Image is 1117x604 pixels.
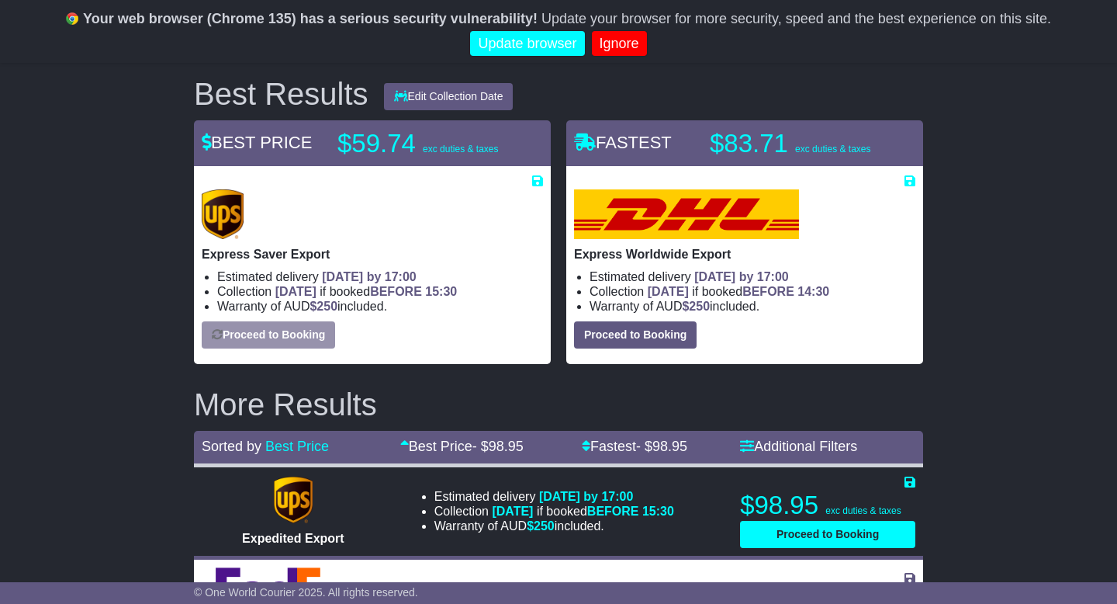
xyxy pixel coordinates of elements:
[274,477,313,523] img: UPS (new): Expedited Export
[740,490,915,521] p: $98.95
[527,519,555,533] span: $
[825,505,901,516] span: exc duties & taxes
[694,270,789,283] span: [DATE] by 17:00
[434,489,674,504] li: Estimated delivery
[434,519,674,533] li: Warranty of AUD included.
[574,321,697,349] button: Proceed to Booking
[648,285,829,298] span: if booked
[322,270,417,283] span: [DATE] by 17:00
[534,519,555,533] span: 250
[541,11,1051,26] span: Update your browser for more security, speed and the best experience on this site.
[574,133,672,152] span: FASTEST
[316,300,337,313] span: 250
[587,505,639,518] span: BEFORE
[194,586,418,599] span: © One World Courier 2025. All rights reserved.
[337,128,531,159] p: $59.74
[489,439,524,454] span: 98.95
[682,300,710,313] span: $
[742,285,794,298] span: BEFORE
[217,299,543,314] li: Warranty of AUD included.
[194,387,923,422] h2: More Results
[400,439,524,454] a: Best Price- $98.95
[582,439,687,454] a: Fastest- $98.95
[186,77,376,111] div: Best Results
[574,189,799,239] img: DHL: Express Worldwide Export
[423,144,498,154] span: exc duties & taxes
[370,285,422,298] span: BEFORE
[539,490,634,503] span: [DATE] by 17:00
[202,321,335,349] button: Proceed to Booking
[434,504,674,519] li: Collection
[83,11,538,26] b: Your web browser (Chrome 135) has a serious security vulnerability!
[470,31,584,57] a: Update browser
[642,505,674,518] span: 15:30
[590,284,915,299] li: Collection
[592,31,647,57] a: Ignore
[217,269,543,284] li: Estimated delivery
[384,83,514,110] button: Edit Collection Date
[275,285,457,298] span: if booked
[648,285,689,298] span: [DATE]
[202,247,543,262] p: Express Saver Export
[202,439,261,454] span: Sorted by
[310,300,337,313] span: $
[202,133,312,152] span: BEST PRICE
[574,247,915,262] p: Express Worldwide Export
[472,439,524,454] span: - $
[636,439,687,454] span: - $
[689,300,710,313] span: 250
[590,269,915,284] li: Estimated delivery
[275,285,316,298] span: [DATE]
[740,521,915,548] button: Proceed to Booking
[202,189,244,239] img: UPS (new): Express Saver Export
[590,299,915,314] li: Warranty of AUD included.
[740,439,857,454] a: Additional Filters
[492,505,673,518] span: if booked
[425,285,457,298] span: 15:30
[242,532,344,545] span: Expedited Export
[217,284,543,299] li: Collection
[710,128,904,159] p: $83.71
[795,144,870,154] span: exc duties & taxes
[797,285,829,298] span: 14:30
[265,439,329,454] a: Best Price
[652,439,687,454] span: 98.95
[492,505,533,518] span: [DATE]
